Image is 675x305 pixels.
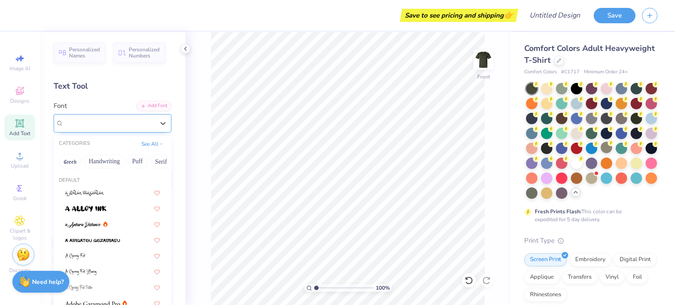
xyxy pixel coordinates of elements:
span: 100 % [376,284,390,292]
span: Image AI [10,65,30,72]
div: CATEGORIES [59,140,90,147]
span: Designs [10,97,29,104]
input: Untitled Design [523,7,587,24]
span: Clipart & logos [4,227,35,241]
img: Front [475,51,492,68]
button: See All [139,140,166,148]
span: Greek [13,195,27,202]
img: a Arigatou Gozaimasu [65,237,120,244]
span: Decorate [9,267,30,274]
span: Personalized Names [69,47,100,59]
div: Applique [524,271,559,284]
div: Add Font [137,101,171,111]
span: Upload [11,162,29,169]
button: Serif [150,154,172,169]
button: Handwriting [84,154,125,169]
label: Font [54,101,67,111]
button: Greek [59,154,81,169]
div: Screen Print [524,253,567,266]
div: Embroidery [570,253,611,266]
img: a Ahlan Wasahlan [65,190,104,196]
span: Add Text [9,130,30,137]
img: A Charming Font Leftleaning [65,269,97,275]
div: Rhinestones [524,288,567,301]
img: a Alloy Ink [65,206,106,212]
img: A Charming Font Outline [65,285,92,291]
div: Foil [627,271,648,284]
div: Default [54,177,171,184]
strong: Fresh Prints Flash: [535,208,581,215]
span: Personalized Numbers [129,47,160,59]
strong: Need help? [32,278,64,286]
button: Puff [127,154,148,169]
img: a Antara Distance [65,222,101,228]
span: # C1717 [561,68,580,76]
div: Digital Print [614,253,657,266]
div: Save to see pricing and shipping [402,9,516,22]
div: This color can be expedited for 5 day delivery. [535,208,643,223]
div: Print Type [524,236,657,246]
img: A Charming Font [65,253,86,259]
span: Comfort Colors [524,68,557,76]
span: Minimum Order: 24 + [584,68,628,76]
div: Front [477,73,490,81]
div: Transfers [562,271,597,284]
div: Vinyl [600,271,624,284]
span: 👉 [504,10,513,20]
span: Comfort Colors Adult Heavyweight T-Shirt [524,43,655,65]
button: Save [594,8,635,23]
div: Text Tool [54,80,171,92]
